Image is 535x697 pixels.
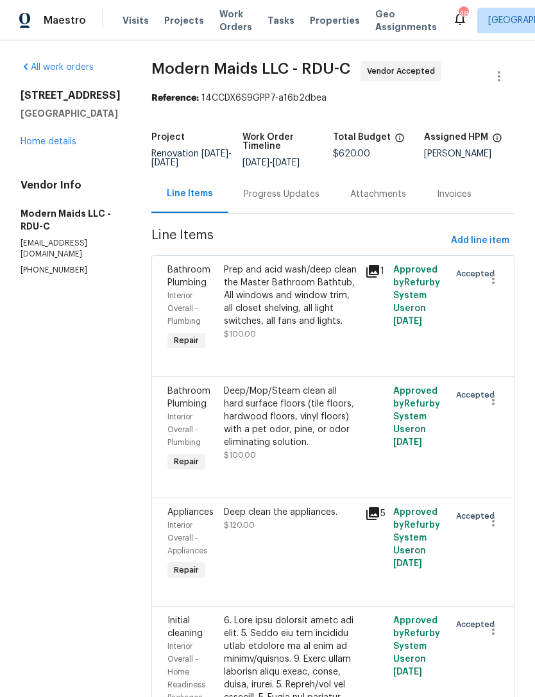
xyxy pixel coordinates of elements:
[375,8,437,33] span: Geo Assignments
[393,265,440,326] span: Approved by Refurby System User on
[167,387,210,408] span: Bathroom Plumbing
[151,61,350,76] span: Modern Maids LLC - RDU-C
[393,616,440,676] span: Approved by Refurby System User on
[21,238,121,260] p: [EMAIL_ADDRESS][DOMAIN_NAME]
[224,264,357,328] div: Prep and acid wash/deep clean the Master Bathroom Bathtub, All windows and window trim, all close...
[446,229,514,253] button: Add line item
[151,94,199,103] b: Reference:
[169,334,204,347] span: Repair
[393,317,422,326] span: [DATE]
[164,14,204,27] span: Projects
[167,413,201,446] span: Interior Overall - Plumbing
[167,616,203,638] span: Initial cleaning
[21,137,76,146] a: Home details
[21,179,121,192] h4: Vendor Info
[459,8,468,21] div: 48
[224,506,357,519] div: Deep clean the appliances.
[224,451,256,459] span: $100.00
[456,510,500,523] span: Accepted
[393,438,422,447] span: [DATE]
[123,14,149,27] span: Visits
[151,149,232,167] span: -
[437,188,471,201] div: Invoices
[44,14,86,27] span: Maestro
[333,133,391,142] h5: Total Budget
[456,618,500,631] span: Accepted
[393,668,422,676] span: [DATE]
[367,65,440,78] span: Vendor Accepted
[365,264,386,279] div: 1
[21,207,121,233] h5: Modern Maids LLC - RDU-C
[224,521,255,529] span: $120.00
[456,267,500,280] span: Accepted
[151,92,514,105] div: 14CCDX6S9GPP7-a16b2dbea
[395,133,405,149] span: The total cost of line items that have been proposed by Opendoor. This sum includes line items th...
[273,158,300,167] span: [DATE]
[169,455,204,468] span: Repair
[167,187,213,200] div: Line Items
[451,233,509,249] span: Add line item
[365,506,386,521] div: 5
[167,508,214,517] span: Appliances
[151,133,185,142] h5: Project
[244,188,319,201] div: Progress Updates
[21,63,94,72] a: All work orders
[21,89,121,102] h2: [STREET_ADDRESS]
[310,14,360,27] span: Properties
[242,158,300,167] span: -
[169,564,204,576] span: Repair
[201,149,228,158] span: [DATE]
[456,389,500,401] span: Accepted
[393,559,422,568] span: [DATE]
[167,265,210,287] span: Bathroom Plumbing
[167,521,207,555] span: Interior Overall - Appliances
[242,158,269,167] span: [DATE]
[242,133,334,151] h5: Work Order Timeline
[21,265,121,276] p: [PHONE_NUMBER]
[393,387,440,447] span: Approved by Refurby System User on
[151,158,178,167] span: [DATE]
[151,229,446,253] span: Line Items
[21,107,121,120] h5: [GEOGRAPHIC_DATA]
[167,292,201,325] span: Interior Overall - Plumbing
[219,8,252,33] span: Work Orders
[350,188,406,201] div: Attachments
[224,330,256,338] span: $100.00
[424,149,515,158] div: [PERSON_NAME]
[393,508,440,568] span: Approved by Refurby System User on
[333,149,370,158] span: $620.00
[492,133,502,149] span: The hpm assigned to this work order.
[151,149,232,167] span: Renovation
[224,385,357,449] div: Deep/Mop/Steam clean all hard surface floors (tile floors, hardwood floors, vinyl floors) with a ...
[267,16,294,25] span: Tasks
[424,133,488,142] h5: Assigned HPM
